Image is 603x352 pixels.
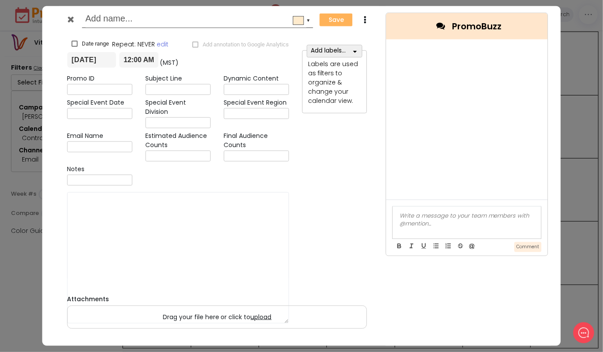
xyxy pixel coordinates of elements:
label: Special Event Date [67,98,124,107]
div: Repeat: NEVER [71,39,289,49]
h1: Hello [PERSON_NAME]! [13,42,162,56]
label: Subject Line [145,74,182,83]
button: Comment [515,242,542,252]
label: Special Event Region [224,98,287,107]
span: New conversation [56,93,105,100]
label: Dynamic Content [224,74,279,83]
span: upload [251,313,272,321]
h2: What can we do to help? [13,58,162,72]
input: Start time [119,52,158,67]
label: Final Audience Counts [224,131,289,149]
span: PromoBuzz [452,20,501,33]
label: Estimated Audience Counts [145,131,210,149]
label: Promo ID [67,74,95,83]
label: Email Name [67,131,103,140]
span: Date range [82,40,109,48]
div: (MST) [158,52,178,67]
input: From date [67,52,116,67]
iframe: gist-messenger-bubble-iframe [573,322,594,343]
h6: Attachments [67,295,367,303]
label: Notes [67,164,84,173]
label: Drag your file here or click to [67,306,366,328]
button: New conversation [14,88,161,106]
div: Labels are used as filters to organize & change your calendar view. [308,59,361,105]
a: edit [157,39,168,49]
button: Add labels... [307,45,362,57]
label: Special Event Division [145,98,210,116]
span: We run on Gist [73,296,111,301]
